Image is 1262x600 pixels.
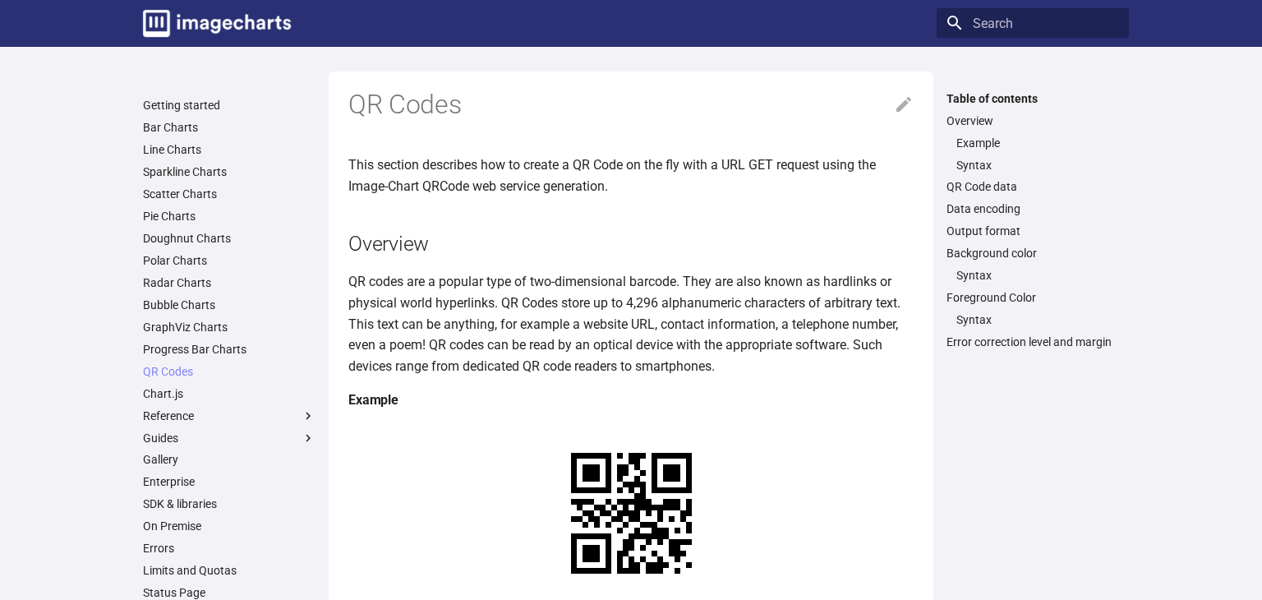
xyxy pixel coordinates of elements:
[143,519,315,533] a: On Premise
[348,155,914,196] p: This section describes how to create a QR Code on the fly with a URL GET request using the Image-...
[143,298,315,312] a: Bubble Charts
[946,136,1119,173] nav: Overview
[946,224,1119,238] a: Output format
[937,8,1129,38] input: Search
[937,91,1129,350] nav: Table of contents
[143,541,315,556] a: Errors
[143,386,315,401] a: Chart.js
[143,275,315,290] a: Radar Charts
[143,209,315,224] a: Pie Charts
[946,201,1119,216] a: Data encoding
[348,390,914,411] h4: Example
[946,113,1119,128] a: Overview
[946,312,1119,327] nav: Foreground Color
[143,10,291,37] img: logo
[956,312,1119,327] a: Syntax
[143,231,315,246] a: Doughnut Charts
[937,91,1129,106] label: Table of contents
[143,320,315,335] a: GraphViz Charts
[143,98,315,113] a: Getting started
[946,179,1119,194] a: QR Code data
[946,290,1119,305] a: Foreground Color
[348,88,914,122] h1: QR Codes
[136,3,297,44] a: Image-Charts documentation
[143,431,315,445] label: Guides
[143,164,315,179] a: Sparkline Charts
[946,335,1119,349] a: Error correction level and margin
[143,474,315,489] a: Enterprise
[143,187,315,201] a: Scatter Charts
[946,246,1119,261] a: Background color
[143,120,315,135] a: Bar Charts
[946,268,1119,283] nav: Background color
[348,229,914,258] h2: Overview
[143,563,315,578] a: Limits and Quotas
[143,253,315,268] a: Polar Charts
[143,364,315,379] a: QR Codes
[956,268,1119,283] a: Syntax
[143,342,315,357] a: Progress Bar Charts
[143,408,315,423] label: Reference
[348,271,914,376] p: QR codes are a popular type of two-dimensional barcode. They are also known as hardlinks or physi...
[143,585,315,600] a: Status Page
[143,142,315,157] a: Line Charts
[143,496,315,511] a: SDK & libraries
[143,452,315,467] a: Gallery
[956,136,1119,150] a: Example
[956,158,1119,173] a: Syntax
